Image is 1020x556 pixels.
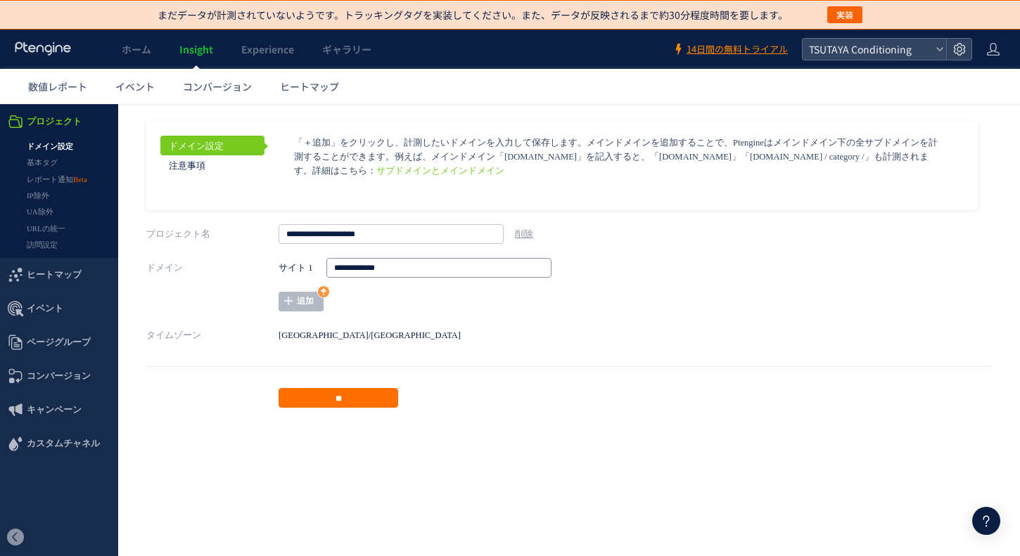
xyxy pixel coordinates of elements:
[27,1,82,34] span: プロジェクト
[27,255,91,289] span: コンバージョン
[146,154,279,174] label: ドメイン
[294,32,940,74] p: 「＋追加」をクリックし、計測したいドメインを入力して保存します。メインドメインを追加することで、Ptengineはメインドメイン下の全サブドメインを計測することができます。例えば、メインドメイン...
[183,79,252,93] span: コンバージョン
[160,32,264,51] a: ドメイン設定
[280,79,339,93] span: ヒートマップ
[687,43,788,56] span: 14日間の無料トライアル
[160,51,264,71] a: 注意事項
[322,42,371,56] span: ギャラリー
[827,6,862,23] button: 実装
[122,42,151,56] span: ホーム
[515,125,533,135] a: 削除
[241,42,294,56] span: Experience
[672,43,788,56] a: 14日間の無料トライアル
[27,323,100,356] span: カスタムチャネル
[27,221,91,255] span: ページグループ
[115,79,155,93] span: イベント
[27,154,82,188] span: ヒートマップ
[146,120,279,140] label: プロジェクト名
[146,221,279,241] label: タイムゾーン
[376,62,504,72] a: サブドメインとメインドメイン
[28,79,87,93] span: 数値レポート
[27,188,63,221] span: イベント
[279,154,312,174] strong: サイト 1
[179,42,213,56] span: Insight
[158,8,788,22] p: まだデータが計測されていないようです。トラッキングタグを実装してください。また、データが反映されるまで約30分程度時間を要します。
[279,188,324,207] a: 追加
[805,39,930,60] span: TSUTAYA Conditioning
[836,6,853,23] span: 実装
[27,289,82,323] span: キャンペーン
[279,226,461,236] span: [GEOGRAPHIC_DATA]/[GEOGRAPHIC_DATA]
